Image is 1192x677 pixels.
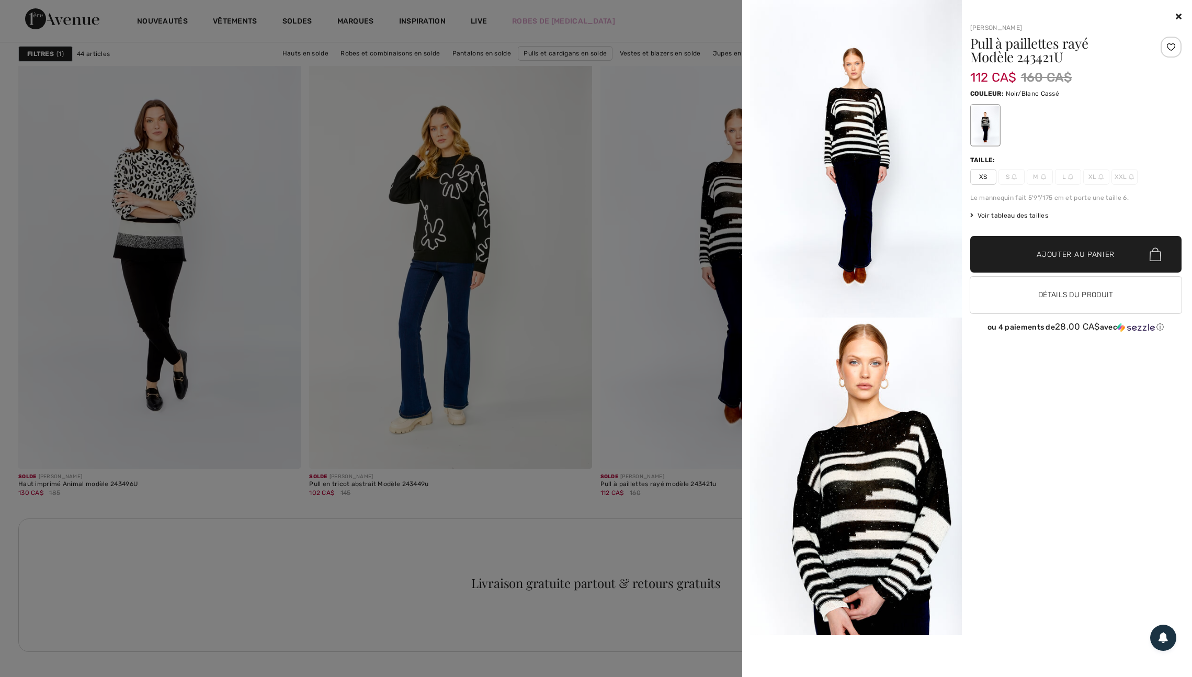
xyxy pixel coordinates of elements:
[970,211,1049,220] span: Voir tableau des tailles
[1006,90,1059,97] span: Noir/Blanc Cassé
[1083,169,1109,185] span: XL
[1021,68,1072,87] span: 160 CA$
[1027,169,1053,185] span: M
[1111,169,1138,185] span: XXL
[970,169,996,185] span: XS
[970,322,1182,336] div: ou 4 paiements de28.00 CA$avecSezzle Cliquez pour en savoir plus sur Sezzle
[1098,174,1104,179] img: ring-m.svg
[970,193,1182,202] div: Le mannequin fait 5'9"/175 cm et porte une taille 6.
[970,60,1017,85] span: 112 CA$
[1117,323,1155,332] img: Sezzle
[970,24,1023,31] a: [PERSON_NAME]
[970,277,1182,313] button: Détails du produit
[970,37,1146,64] h1: Pull à paillettes rayé Modèle 243421U
[1129,174,1134,179] img: ring-m.svg
[1150,247,1161,261] img: Bag.svg
[1041,174,1046,179] img: ring-m.svg
[1055,169,1081,185] span: L
[970,236,1182,273] button: Ajouter au panier
[24,7,45,17] span: Aide
[1068,174,1073,179] img: ring-m.svg
[750,318,962,635] img: frank-lyman-sweaters-cardigans-black-off-white_2434212_6b5b_search.jpg
[1055,321,1100,332] span: 28.00 CA$
[1037,249,1115,260] span: Ajouter au panier
[970,155,997,165] div: Taille:
[971,106,998,145] div: Noir/Blanc Cassé
[1012,174,1017,179] img: ring-m.svg
[970,90,1004,97] span: Couleur:
[970,322,1182,332] div: ou 4 paiements de avec
[998,169,1025,185] span: S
